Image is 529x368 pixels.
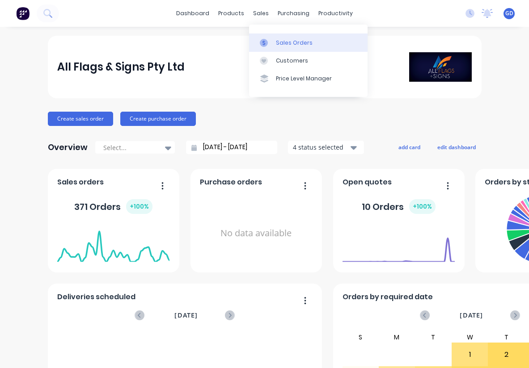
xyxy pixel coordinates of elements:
a: Customers [249,52,368,70]
div: products [214,7,249,20]
a: Sales Orders [249,33,368,51]
div: 2 [488,343,524,366]
div: W [452,332,488,343]
div: 4 status selected [293,142,349,152]
div: S [342,332,379,343]
div: purchasing [273,7,314,20]
div: + 100 % [409,199,436,214]
div: M [379,332,415,343]
button: edit dashboard [432,141,482,153]
div: Price Level Manager [276,75,332,83]
div: Sales Orders [276,39,313,47]
a: Price Level Manager [249,70,368,88]
div: No data available [200,191,312,276]
button: Create purchase order [120,112,196,126]
div: 371 Orders [74,199,152,214]
a: dashboard [172,7,214,20]
div: sales [249,7,273,20]
div: productivity [314,7,357,20]
div: Customers [276,57,308,65]
button: add card [393,141,426,153]
span: Purchase orders [200,177,262,188]
span: Open quotes [343,177,392,188]
div: T [488,332,525,343]
button: Create sales order [48,112,113,126]
div: 1 [452,343,488,366]
div: + 100 % [126,199,152,214]
span: Sales orders [57,177,104,188]
img: All Flags & Signs Pty Ltd [409,52,472,82]
button: 4 status selected [288,141,364,154]
div: Overview [48,138,88,156]
span: GD [505,9,513,17]
div: 10 Orders [362,199,436,214]
div: All Flags & Signs Pty Ltd [57,58,185,76]
div: T [415,332,452,343]
img: Factory [16,7,30,20]
span: [DATE] [174,310,198,320]
span: [DATE] [460,310,483,320]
